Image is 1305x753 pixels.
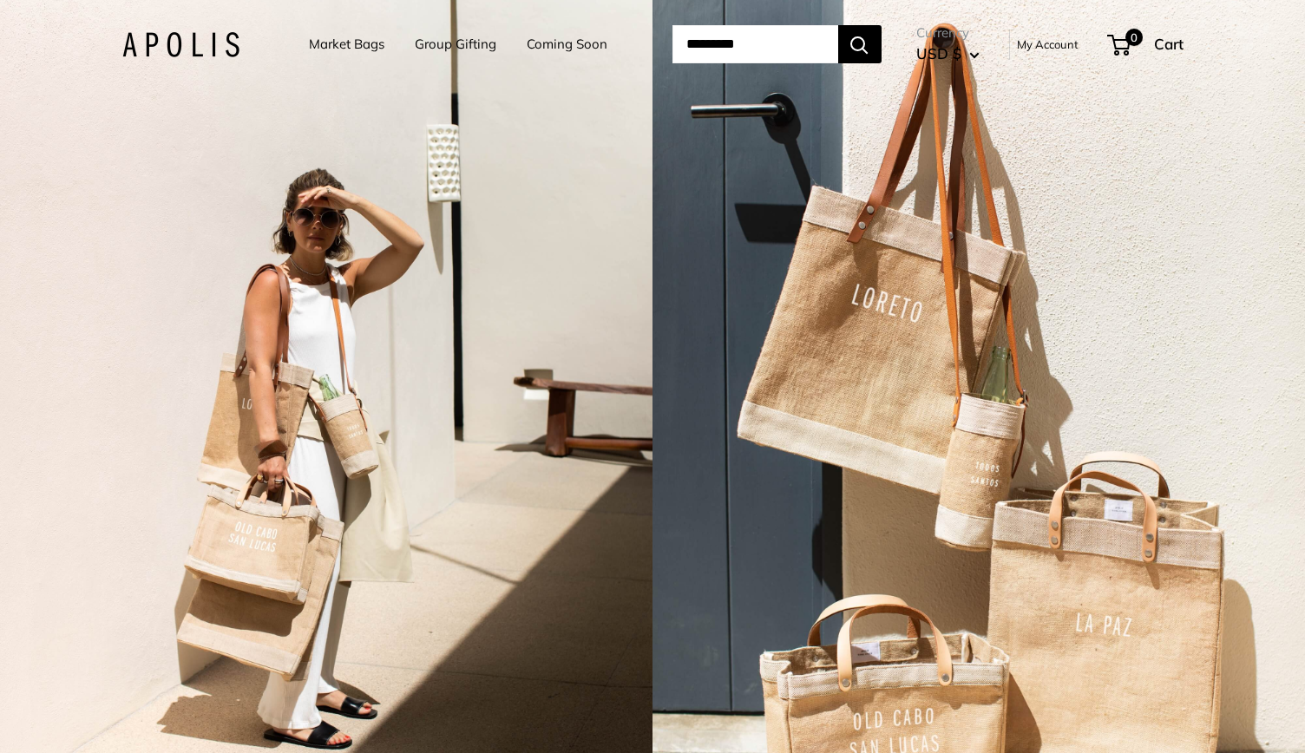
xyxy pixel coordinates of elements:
span: Currency [916,21,980,45]
button: USD $ [916,40,980,68]
span: 0 [1125,29,1142,46]
a: Market Bags [309,32,384,56]
input: Search... [672,25,838,63]
a: Group Gifting [415,32,496,56]
span: USD $ [916,44,961,62]
button: Search [838,25,882,63]
a: 0 Cart [1109,30,1184,58]
a: My Account [1017,34,1079,55]
img: Apolis [122,32,239,57]
a: Coming Soon [527,32,607,56]
span: Cart [1154,35,1184,53]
